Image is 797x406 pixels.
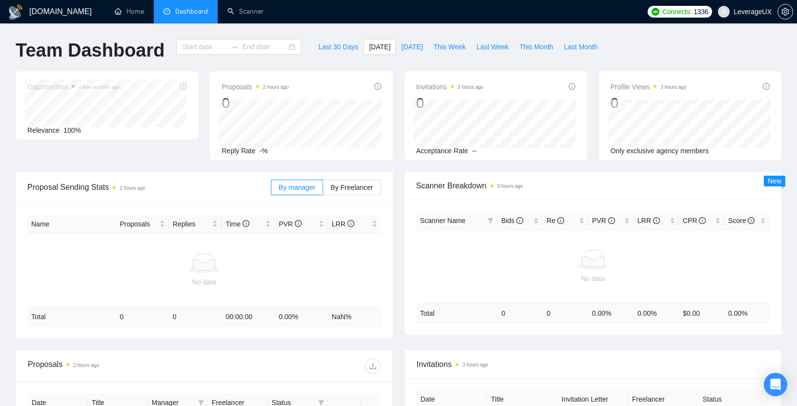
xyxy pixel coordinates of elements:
[608,217,615,224] span: info-circle
[374,83,381,90] span: info-circle
[279,220,302,228] span: PVR
[683,217,706,224] span: CPR
[777,8,793,16] a: setting
[486,213,495,228] span: filter
[416,94,484,112] div: 0
[764,373,787,396] div: Open Intercom Messenger
[433,41,466,52] span: This Week
[366,362,380,370] span: download
[694,6,708,17] span: 1336
[497,304,543,323] td: 0
[471,39,514,55] button: Last Week
[569,83,575,90] span: info-circle
[116,307,169,326] td: 0
[416,304,498,323] td: Total
[458,84,484,90] time: 3 hours ago
[547,217,564,224] span: Re
[318,400,324,406] span: filter
[313,39,364,55] button: Last 30 Days
[198,400,204,406] span: filter
[260,147,268,155] span: -%
[364,39,396,55] button: [DATE]
[243,220,249,227] span: info-circle
[463,362,489,367] time: 3 hours ago
[720,8,727,15] span: user
[679,304,724,323] td: $ 0.00
[115,7,144,16] a: homeHome
[347,220,354,227] span: info-circle
[660,84,686,90] time: 3 hours ago
[501,217,523,224] span: Bids
[514,39,558,55] button: This Month
[652,8,659,16] img: upwork-logo.png
[225,220,249,228] span: Time
[31,277,377,287] div: No data
[182,41,226,52] input: Start date
[611,147,709,155] span: Only exclusive agency members
[222,94,288,112] div: 0
[777,4,793,20] button: setting
[222,307,275,326] td: 00:00:00
[27,307,116,326] td: Total
[748,217,755,224] span: info-circle
[230,43,238,51] span: to
[699,217,706,224] span: info-circle
[564,41,597,52] span: Last Month
[27,215,116,234] th: Name
[420,217,466,224] span: Scanner Name
[611,81,687,93] span: Profile Views
[728,217,755,224] span: Score
[169,307,222,326] td: 0
[330,183,373,191] span: By Freelancer
[497,183,523,189] time: 3 hours ago
[295,220,302,227] span: info-circle
[63,126,81,134] span: 100%
[369,41,390,52] span: [DATE]
[516,217,523,224] span: info-circle
[488,218,493,223] span: filter
[175,7,208,16] span: Dashboard
[417,358,770,370] span: Invitations
[543,304,588,323] td: 0
[227,7,264,16] a: searchScanner
[222,147,255,155] span: Reply Rate
[611,94,687,112] div: 0
[27,126,60,134] span: Relevance
[318,41,358,52] span: Last 30 Days
[120,185,145,191] time: 2 hours ago
[73,363,99,368] time: 2 hours ago
[724,304,770,323] td: 0.00 %
[763,83,770,90] span: info-circle
[519,41,553,52] span: This Month
[401,41,423,52] span: [DATE]
[28,358,204,374] div: Proposals
[116,215,169,234] th: Proposals
[27,181,271,193] span: Proposal Sending Stats
[428,39,471,55] button: This Week
[557,217,564,224] span: info-circle
[332,220,354,228] span: LRR
[416,180,770,192] span: Scanner Breakdown
[416,81,484,93] span: Invitations
[476,41,509,52] span: Last Week
[222,81,288,93] span: Proposals
[662,6,692,17] span: Connects:
[242,41,286,52] input: End date
[634,304,679,323] td: 0.00 %
[120,219,158,229] span: Proposals
[173,219,211,229] span: Replies
[169,215,222,234] th: Replies
[768,177,781,185] span: New
[558,39,603,55] button: Last Month
[637,217,660,224] span: LRR
[16,39,164,62] h1: Team Dashboard
[396,39,428,55] button: [DATE]
[8,4,23,20] img: logo
[365,358,381,374] button: download
[328,307,381,326] td: NaN %
[472,147,476,155] span: --
[263,84,289,90] time: 2 hours ago
[275,307,328,326] td: 0.00 %
[416,147,469,155] span: Acceptance Rate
